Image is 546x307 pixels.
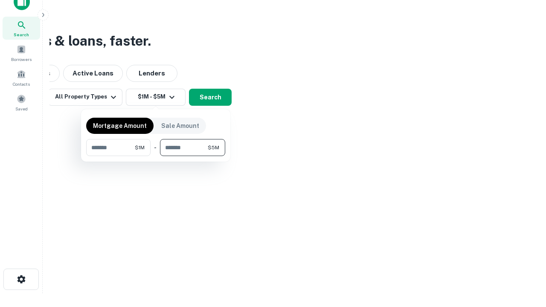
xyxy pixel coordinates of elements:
[208,144,219,151] span: $5M
[503,239,546,280] iframe: Chat Widget
[135,144,145,151] span: $1M
[93,121,147,130] p: Mortgage Amount
[161,121,199,130] p: Sale Amount
[154,139,157,156] div: -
